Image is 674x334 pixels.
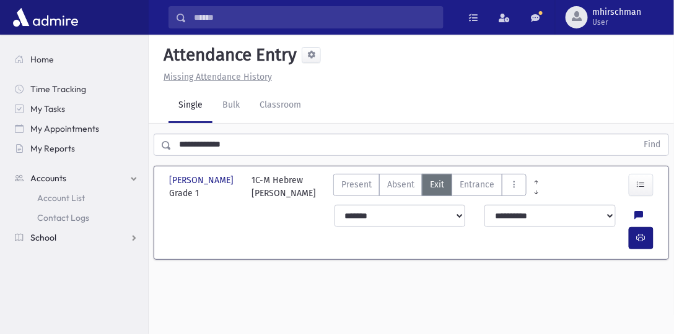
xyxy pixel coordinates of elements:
[593,17,642,27] span: User
[5,139,148,158] a: My Reports
[387,178,414,191] span: Absent
[5,119,148,139] a: My Appointments
[159,72,272,82] a: Missing Attendance History
[593,7,642,17] span: mhirschman
[37,192,85,203] span: Account List
[5,228,148,247] a: School
[5,49,148,69] a: Home
[30,173,66,184] span: Accounts
[5,168,148,188] a: Accounts
[30,232,56,243] span: School
[164,72,272,82] u: Missing Attendance History
[37,212,89,223] span: Contact Logs
[430,178,444,191] span: Exit
[186,6,443,28] input: Search
[250,88,311,123] a: Classroom
[5,99,148,119] a: My Tasks
[10,5,81,30] img: AdmirePro
[159,45,297,66] h5: Attendance Entry
[30,123,99,134] span: My Appointments
[333,174,527,200] div: AttTypes
[30,83,86,95] span: Time Tracking
[30,54,54,65] span: Home
[637,134,668,155] button: Find
[5,208,148,228] a: Contact Logs
[168,88,212,123] a: Single
[5,79,148,99] a: Time Tracking
[169,187,240,200] span: Grade 1
[460,178,494,191] span: Entrance
[5,188,148,208] a: Account List
[341,178,372,191] span: Present
[169,174,236,187] span: [PERSON_NAME]
[252,174,317,200] div: 1C-M Hebrew [PERSON_NAME]
[30,103,65,114] span: My Tasks
[30,143,75,154] span: My Reports
[212,88,250,123] a: Bulk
